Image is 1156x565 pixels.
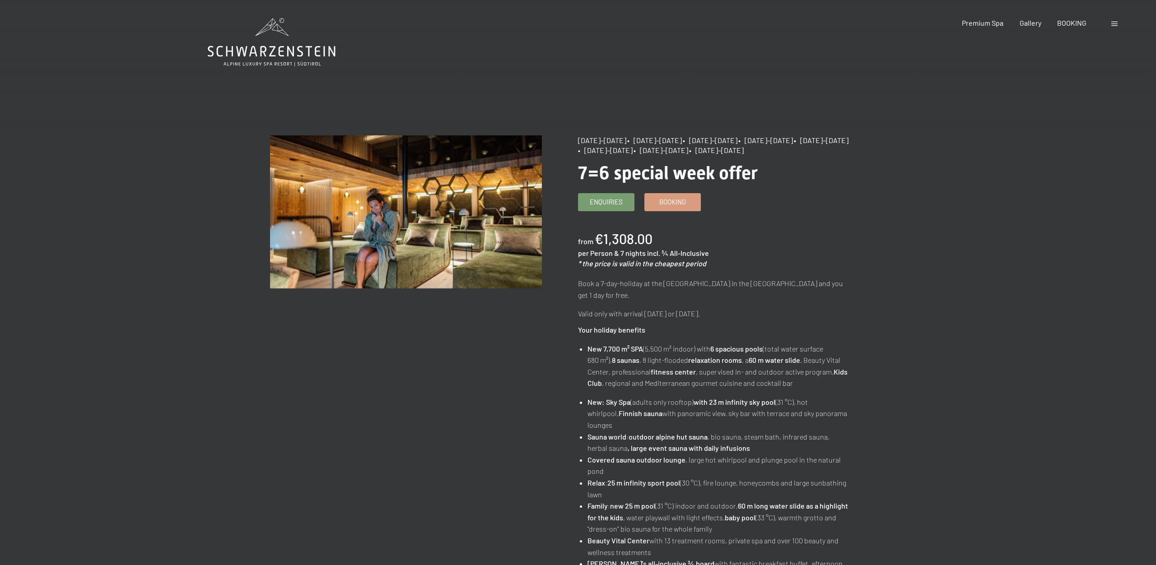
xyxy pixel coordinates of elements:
strong: Covered sauna outdoor lounge [587,455,685,464]
strong: 25 m infinity sport pool [607,478,680,487]
em: * the price is valid in the cheapest period [578,259,706,268]
strong: Finnish sauna [619,409,662,417]
span: • [DATE]–[DATE] [794,136,848,144]
strong: fitness center [651,367,696,376]
strong: Sauna world [587,432,626,441]
strong: , large event sauna with daily infusions [628,444,750,452]
a: Booking [645,194,700,211]
span: 7 nights [620,249,646,257]
span: • [DATE]–[DATE] [634,146,688,154]
strong: Family [587,501,608,510]
strong: baby pool [725,513,755,522]
strong: 6 spacious pools [710,344,763,353]
strong: Your holiday benefits [578,325,645,334]
a: Gallery [1020,19,1041,27]
span: Enquiries [590,197,623,207]
strong: new 25 m pool [610,501,655,510]
strong: 8 saunas [612,356,639,364]
strong: Relax [587,478,605,487]
strong: 60 m long water slide as a highlight for the kids [587,501,848,522]
li: (adults only rooftop) (31 °C), hot whirlpool, with panoramic view, sky bar with terrace and sky p... [587,396,850,431]
strong: New: Sky Spa [587,398,630,406]
span: • [DATE]–[DATE] [683,136,737,144]
a: BOOKING [1057,19,1086,27]
span: [DATE]–[DATE] [578,136,626,144]
b: €1,308.00 [595,231,653,247]
span: • [DATE]–[DATE] [689,146,744,154]
li: : , bio sauna, steam bath, infrared sauna, herbal sauna [587,431,850,454]
li: : (31 °C) indoor and outdoor, , water playwall with light effects, (33 °C), warmth grotto and "dr... [587,500,850,535]
span: 7=6 special week offer [578,162,758,184]
a: Enquiries [578,194,634,211]
strong: with 23 m infinity sky pool [694,398,775,406]
li: , large hot whirlpool and plunge pool in the natural pond [587,454,850,477]
strong: 60 m water slide [749,356,800,364]
span: • [DATE]–[DATE] [738,136,793,144]
p: Valid only with arrival [DATE] or [DATE]. [578,308,850,320]
span: Booking [659,197,686,207]
li: : (30 °C), fire lounge, honeycombs and large sunbathing lawn [587,477,850,500]
p: Book a 7-day-holiday at the [GEOGRAPHIC_DATA] in the [GEOGRAPHIC_DATA] and you get 1 day for free. [578,278,850,301]
strong: Beauty Vital Center [587,536,649,545]
strong: relaxation rooms [688,356,742,364]
span: per Person & [578,249,619,257]
li: (5,500 m² indoor) with (total water surface 680 m²), , 8 light-flooded , a , Beauty Vital Center,... [587,343,850,389]
span: from [578,237,593,245]
li: with 13 treatment rooms, private spa and over 100 beauty and wellness treatments [587,535,850,558]
span: • [DATE]–[DATE] [578,146,633,154]
span: incl. ¾ All-Inclusive [647,249,709,257]
strong: New 7,700 m² SPA [587,344,643,353]
strong: outdoor alpine hut sauna [629,432,708,441]
span: • [DATE]–[DATE] [627,136,682,144]
a: Premium Spa [962,19,1003,27]
img: 7=6 special week offer [270,135,542,288]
